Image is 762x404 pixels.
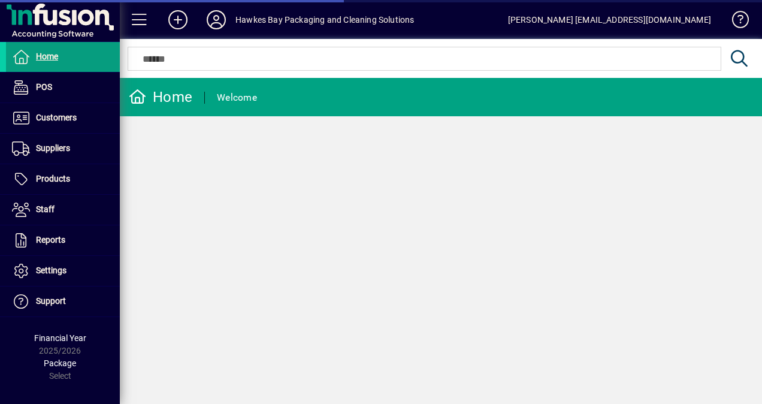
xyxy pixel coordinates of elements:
[36,266,66,275] span: Settings
[36,113,77,122] span: Customers
[36,174,70,183] span: Products
[129,88,192,107] div: Home
[6,164,120,194] a: Products
[36,82,52,92] span: POS
[197,9,235,31] button: Profile
[36,143,70,153] span: Suppliers
[36,204,55,214] span: Staff
[6,134,120,164] a: Suppliers
[36,235,65,245] span: Reports
[6,287,120,316] a: Support
[36,52,58,61] span: Home
[508,10,711,29] div: [PERSON_NAME] [EMAIL_ADDRESS][DOMAIN_NAME]
[235,10,415,29] div: Hawkes Bay Packaging and Cleaning Solutions
[34,333,86,343] span: Financial Year
[723,2,747,41] a: Knowledge Base
[6,195,120,225] a: Staff
[6,256,120,286] a: Settings
[36,296,66,306] span: Support
[44,358,76,368] span: Package
[159,9,197,31] button: Add
[6,103,120,133] a: Customers
[6,73,120,102] a: POS
[217,88,257,107] div: Welcome
[6,225,120,255] a: Reports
